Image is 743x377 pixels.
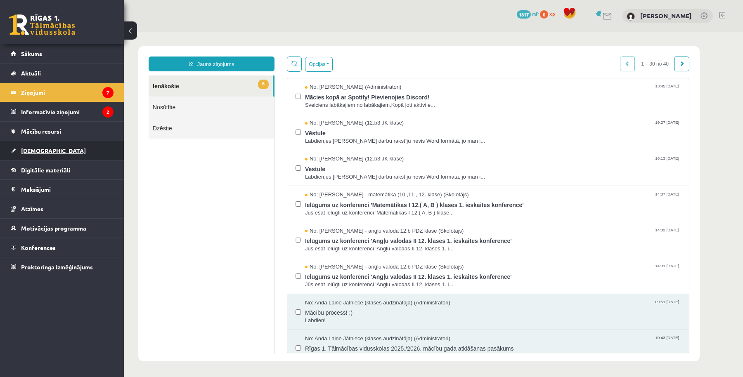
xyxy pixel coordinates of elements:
[540,10,559,17] a: 0 xp
[25,25,151,40] a: Jauns ziņojums
[134,48,145,57] span: 6
[181,249,557,257] span: Jūs esat ielūgti uz konferenci 'Angļu valodas II 12. klases 1. i...
[530,196,557,202] span: 14:32 [DATE]
[21,69,41,77] span: Aktuāli
[21,102,114,121] legend: Informatīvie ziņojumi
[181,141,557,149] span: Labdien,es [PERSON_NAME] darbu rakstīju nevis Word formātā, jo man i...
[181,106,557,113] span: Labdien,es [PERSON_NAME] darbu rakstīju nevis Word formātā, jo man i...
[181,87,557,113] a: No: [PERSON_NAME] (12.b3 JK klase) 19:27 [DATE] Vēstule Labdien,es [PERSON_NAME] darbu rakstīju n...
[181,231,557,257] a: No: [PERSON_NAME] - angļu valoda 12.b PDZ klase (Skolotājs) 14:31 [DATE] Ielūgums uz konferenci '...
[11,141,114,160] a: [DEMOGRAPHIC_DATA]
[102,87,114,98] i: 7
[181,87,280,95] span: No: [PERSON_NAME] (12.b3 JK klase)
[181,25,209,40] button: Opcijas
[517,10,539,17] a: 1817 mP
[181,267,327,275] span: No: Anda Laine Jātniece (klases audzinātāja) (Administratori)
[530,267,557,273] span: 09:51 [DATE]
[181,196,557,221] a: No: [PERSON_NAME] - angļu valoda 12.b PDZ klase (Skolotājs) 14:32 [DATE] Ielūgums uz konferenci '...
[21,263,93,271] span: Proktoringa izmēģinājums
[181,95,557,106] span: Vēstule
[11,219,114,238] a: Motivācijas programma
[517,10,531,19] span: 1817
[181,303,327,311] span: No: Anda Laine Jātniece (klases audzinātāja) (Administratori)
[627,12,635,21] img: Markuss Vēvers
[181,285,557,293] span: Labdien!
[181,196,340,203] span: No: [PERSON_NAME] - angļu valoda 12.b PDZ klase (Skolotājs)
[530,303,557,309] span: 10:43 [DATE]
[181,123,280,131] span: No: [PERSON_NAME] (12.b3 JK klase)
[181,213,557,221] span: Jūs esat ielūgti uz konferenci 'Angļu valodas II 12. klases 1. i...
[181,203,557,213] span: Ielūgums uz konferenci 'Angļu valodas II 12. klases 1. ieskaites konference'
[102,106,114,118] i: 2
[25,86,150,107] a: Dzēstie
[181,239,557,249] span: Ielūgums uz konferenci 'Angļu valodas II 12. klases 1. ieskaites konference'
[11,238,114,257] a: Konferences
[21,127,61,135] span: Mācību resursi
[21,166,70,174] span: Digitālie materiāli
[530,87,557,94] span: 19:27 [DATE]
[511,25,551,40] span: 1 – 30 no 40
[21,205,43,212] span: Atzīmes
[181,70,557,78] span: Sveiciens labākajiem no labākajiem,Kopā ļoti aktīvi e...
[21,50,42,57] span: Sākums
[530,52,557,58] span: 13:45 [DATE]
[181,131,557,141] span: Vestule
[549,10,555,17] span: xp
[11,199,114,218] a: Atzīmes
[11,180,114,199] a: Maksājumi
[11,83,114,102] a: Ziņojumi7
[21,224,86,232] span: Motivācijas programma
[11,102,114,121] a: Informatīvie ziņojumi2
[21,244,56,251] span: Konferences
[181,59,557,70] span: Mācies kopā ar Spotify! Pievienojies Discord!
[11,122,114,141] a: Mācību resursi
[181,123,557,149] a: No: [PERSON_NAME] (12.b3 JK klase) 16:13 [DATE] Vestule Labdien,es [PERSON_NAME] darbu rakstīju n...
[181,275,557,285] span: Mācību process! :)
[640,12,692,20] a: [PERSON_NAME]
[181,52,557,77] a: No: [PERSON_NAME] (Administratori) 13:45 [DATE] Mācies kopā ar Spotify! Pievienojies Discord! Sve...
[532,10,539,17] span: mP
[181,303,557,329] a: No: Anda Laine Jātniece (klases audzinātāja) (Administratori) 10:43 [DATE] Rīgas 1. Tālmācības vi...
[181,267,557,293] a: No: Anda Laine Jātniece (klases audzinātāja) (Administratori) 09:51 [DATE] Mācību process! :) Lab...
[21,147,86,154] span: [DEMOGRAPHIC_DATA]
[11,160,114,179] a: Digitālie materiāli
[530,231,557,238] span: 14:31 [DATE]
[530,123,557,130] span: 16:13 [DATE]
[21,83,114,102] legend: Ziņojumi
[181,52,278,59] span: No: [PERSON_NAME] (Administratori)
[181,167,557,177] span: Ielūgums uz konferenci 'Matemātikas I 12.( A, B ) klases 1. ieskaites konference'
[21,180,114,199] legend: Maksājumi
[25,65,150,86] a: Nosūtītie
[11,64,114,82] a: Aktuāli
[530,159,557,165] span: 14:37 [DATE]
[181,159,557,185] a: No: [PERSON_NAME] - matemātika (10.,11., 12. klase) (Skolotājs) 14:37 [DATE] Ielūgums uz konferen...
[540,10,548,19] span: 0
[11,257,114,276] a: Proktoringa izmēģinājums
[181,311,557,321] span: Rīgas 1. Tālmācības vidusskolas 2025./2026. mācību gada atklāšanas pasākums
[181,159,345,167] span: No: [PERSON_NAME] - matemātika (10.,11., 12. klase) (Skolotājs)
[181,177,557,185] span: Jūs esat ielūgti uz konferenci 'Matemātikas I 12.( A, B ) klase...
[9,14,75,35] a: Rīgas 1. Tālmācības vidusskola
[25,44,149,65] a: 6Ienākošie
[11,44,114,63] a: Sākums
[181,231,340,239] span: No: [PERSON_NAME] - angļu valoda 12.b PDZ klase (Skolotājs)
